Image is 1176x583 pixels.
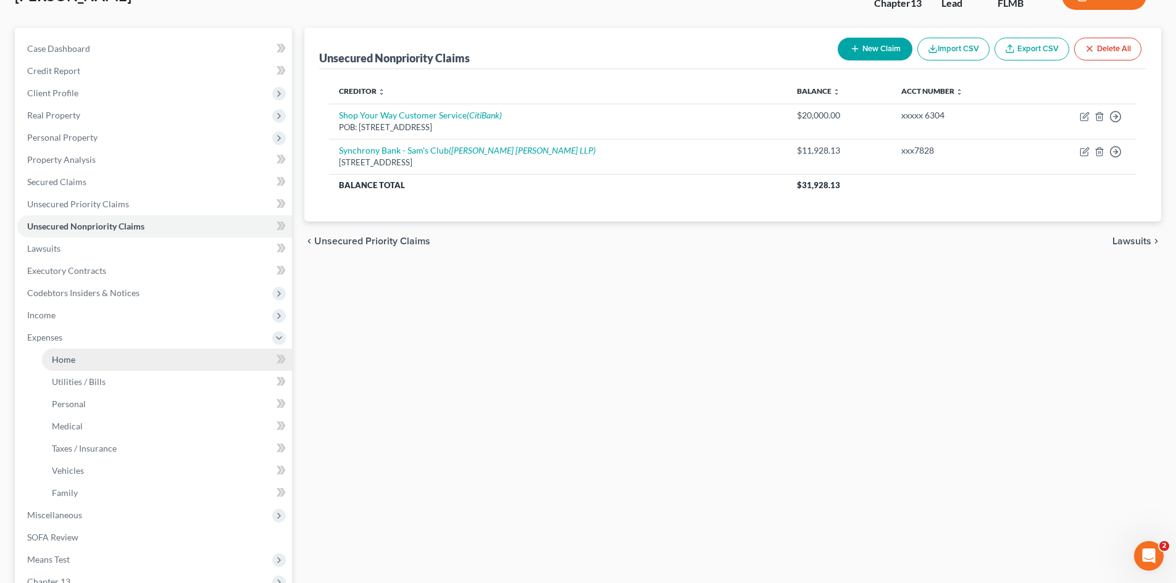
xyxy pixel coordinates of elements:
[27,243,60,254] span: Lawsuits
[304,236,314,246] i: chevron_left
[27,110,80,120] span: Real Property
[27,199,129,209] span: Unsecured Priority Claims
[52,443,117,453] span: Taxes / Insurance
[17,260,292,282] a: Executory Contracts
[449,145,596,155] i: ([PERSON_NAME] [PERSON_NAME] LLP)
[27,154,96,165] span: Property Analysis
[27,132,98,143] span: Personal Property
[329,174,787,196] th: Balance Total
[467,110,502,120] i: (CitiBank)
[1112,236,1161,246] button: Lawsuits chevron_right
[833,88,840,96] i: unfold_more
[1134,541,1164,571] iframe: Intercom live chat
[1159,541,1169,551] span: 2
[339,157,777,168] div: [STREET_ADDRESS]
[27,221,144,231] span: Unsecured Nonpriority Claims
[1151,236,1161,246] i: chevron_right
[42,460,292,482] a: Vehicles
[17,38,292,60] a: Case Dashboard
[797,86,840,96] a: Balance unfold_more
[17,193,292,215] a: Unsecured Priority Claims
[339,86,385,96] a: Creditor unfold_more
[797,144,882,157] div: $11,928.13
[17,171,292,193] a: Secured Claims
[304,236,430,246] button: chevron_left Unsecured Priority Claims
[52,399,86,409] span: Personal
[838,38,912,60] button: New Claim
[1112,236,1151,246] span: Lawsuits
[378,88,385,96] i: unfold_more
[797,180,840,190] span: $31,928.13
[314,236,430,246] span: Unsecured Priority Claims
[42,371,292,393] a: Utilities / Bills
[27,310,56,320] span: Income
[17,526,292,548] a: SOFA Review
[901,144,1017,157] div: xxx7828
[339,110,502,120] a: Shop Your Way Customer Service(CitiBank)
[956,88,963,96] i: unfold_more
[901,86,963,96] a: Acct Number unfold_more
[27,532,78,542] span: SOFA Review
[17,215,292,238] a: Unsecured Nonpriority Claims
[42,349,292,371] a: Home
[17,149,292,171] a: Property Analysis
[17,238,292,260] a: Lawsuits
[27,88,78,98] span: Client Profile
[52,487,78,498] span: Family
[52,465,84,476] span: Vehicles
[319,51,470,65] div: Unsecured Nonpriority Claims
[27,287,140,298] span: Codebtors Insiders & Notices
[339,145,596,155] a: Synchrony Bank - Sam's Club([PERSON_NAME] [PERSON_NAME] LLP)
[917,38,990,60] button: Import CSV
[42,415,292,437] a: Medical
[27,554,70,564] span: Means Test
[27,332,62,342] span: Expenses
[995,38,1069,60] a: Export CSV
[27,65,80,76] span: Credit Report
[42,437,292,460] a: Taxes / Insurance
[1074,38,1141,60] button: Delete All
[52,354,75,365] span: Home
[27,176,86,187] span: Secured Claims
[52,421,83,431] span: Medical
[339,122,777,133] div: POB: [STREET_ADDRESS]
[42,393,292,415] a: Personal
[17,60,292,82] a: Credit Report
[27,43,90,54] span: Case Dashboard
[797,109,882,122] div: $20,000.00
[901,109,1017,122] div: xxxxx 6304
[27,265,106,276] span: Executory Contracts
[52,376,106,387] span: Utilities / Bills
[27,510,82,520] span: Miscellaneous
[42,482,292,504] a: Family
